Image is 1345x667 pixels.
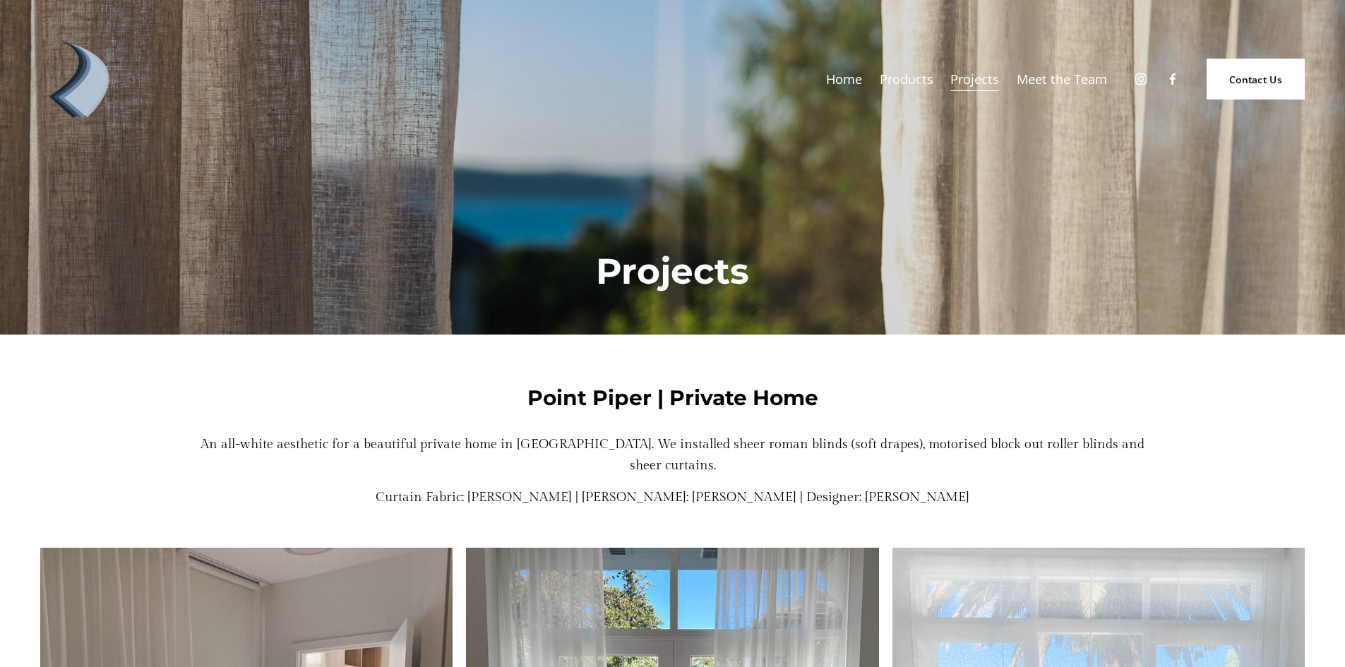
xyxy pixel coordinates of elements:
a: Meet the Team [1017,66,1107,92]
a: folder dropdown [880,66,933,92]
h4: Point Piper | Private Home [198,383,1147,412]
a: Home [826,66,862,92]
img: Debonair | Curtains, Blinds, Shutters &amp; Awnings [40,40,118,118]
p: An all-white aesthetic for a beautiful private home in [GEOGRAPHIC_DATA]. We installed sheer roma... [198,434,1147,476]
a: Facebook [1166,72,1180,86]
span: Products [880,68,933,91]
a: Contact Us [1207,59,1305,99]
a: Instagram [1134,72,1148,86]
a: Projects [950,66,999,92]
p: Curtain Fabric: [PERSON_NAME] | [PERSON_NAME]: [PERSON_NAME] | Designer: [PERSON_NAME] [198,487,1147,507]
h1: Projects [357,248,988,294]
